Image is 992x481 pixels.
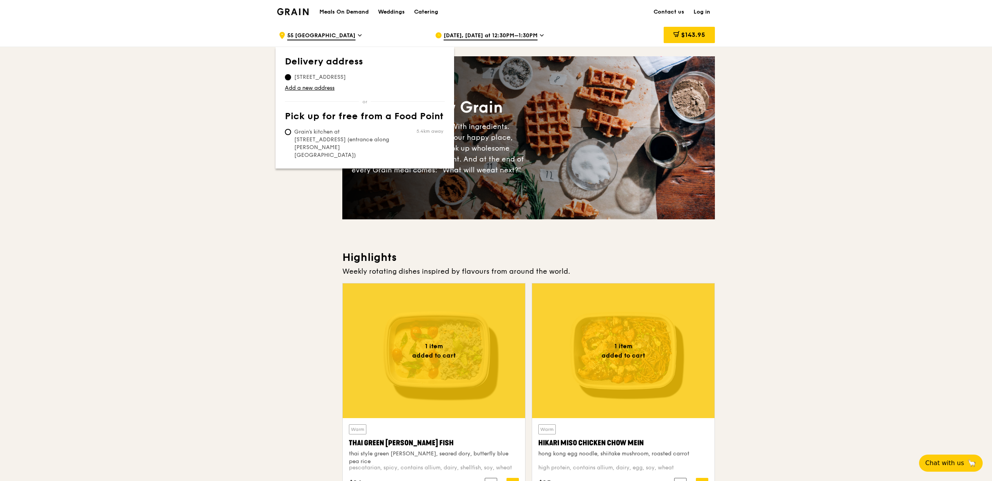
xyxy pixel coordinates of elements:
[342,266,715,277] div: Weekly rotating dishes inspired by flavours from around the world.
[285,56,445,70] th: Delivery address
[285,73,355,81] span: [STREET_ADDRESS]
[285,128,401,159] span: Grain's kitchen at [STREET_ADDRESS] (entrance along [PERSON_NAME][GEOGRAPHIC_DATA])
[414,0,438,24] div: Catering
[681,31,705,38] span: $143.95
[538,438,708,448] div: Hikari Miso Chicken Chow Mein
[378,0,405,24] div: Weddings
[349,424,366,434] div: Warm
[444,32,538,40] span: [DATE], [DATE] at 12:30PM–1:30PM
[689,0,715,24] a: Log in
[349,464,519,472] div: pescatarian, spicy, contains allium, dairy, shellfish, soy, wheat
[925,458,964,468] span: Chat with us
[416,128,443,134] span: 5.4km away
[349,450,519,465] div: thai style green [PERSON_NAME], seared dory, butterfly blue pea rice
[285,84,445,92] a: Add a new address
[919,455,983,472] button: Chat with us🦙
[342,250,715,264] h3: Highlights
[285,111,445,125] th: Pick up for free from a Food Point
[319,8,369,16] h1: Meals On Demand
[538,424,556,434] div: Warm
[277,8,309,15] img: Grain
[486,166,521,174] span: eat next?”
[409,0,443,24] a: Catering
[285,129,291,135] input: Grain's kitchen at [STREET_ADDRESS] (entrance along [PERSON_NAME][GEOGRAPHIC_DATA])5.4km away
[538,464,708,472] div: high protein, contains allium, dairy, egg, soy, wheat
[967,458,976,468] span: 🦙
[538,450,708,458] div: hong kong egg noodle, shiitake mushroom, roasted carrot
[285,74,291,80] input: [STREET_ADDRESS]
[649,0,689,24] a: Contact us
[373,0,409,24] a: Weddings
[349,438,519,448] div: Thai Green [PERSON_NAME] Fish
[287,32,356,40] span: 55 [GEOGRAPHIC_DATA]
